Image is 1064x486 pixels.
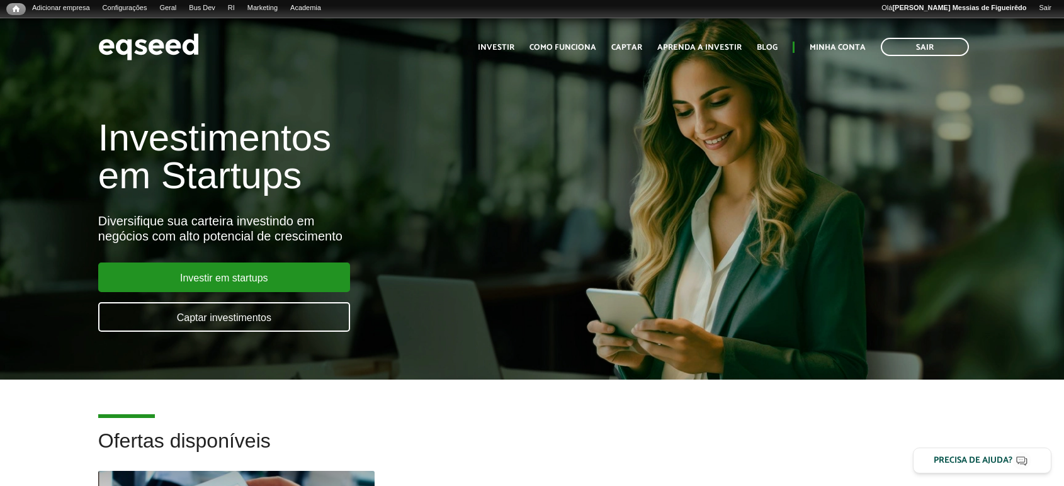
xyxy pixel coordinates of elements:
a: Minha conta [810,43,866,52]
a: Geral [153,3,183,13]
a: Investir [478,43,514,52]
a: Configurações [96,3,154,13]
strong: [PERSON_NAME] Messias de Figueirêdo [892,4,1026,11]
a: Olá[PERSON_NAME] Messias de Figueirêdo [875,3,1033,13]
a: Aprenda a investir [657,43,742,52]
a: Captar investimentos [98,302,350,332]
a: Sair [881,38,969,56]
h1: Investimentos em Startups [98,119,611,195]
span: Início [13,4,20,13]
a: Bus Dev [183,3,222,13]
a: RI [222,3,241,13]
a: Investir em startups [98,263,350,292]
a: Captar [611,43,642,52]
a: Início [6,3,26,15]
a: Como funciona [529,43,596,52]
h2: Ofertas disponíveis [98,430,966,471]
a: Marketing [241,3,284,13]
div: Diversifique sua carteira investindo em negócios com alto potencial de crescimento [98,213,611,244]
a: Academia [284,3,327,13]
img: EqSeed [98,30,199,64]
a: Sair [1033,3,1058,13]
a: Blog [757,43,778,52]
a: Adicionar empresa [26,3,96,13]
